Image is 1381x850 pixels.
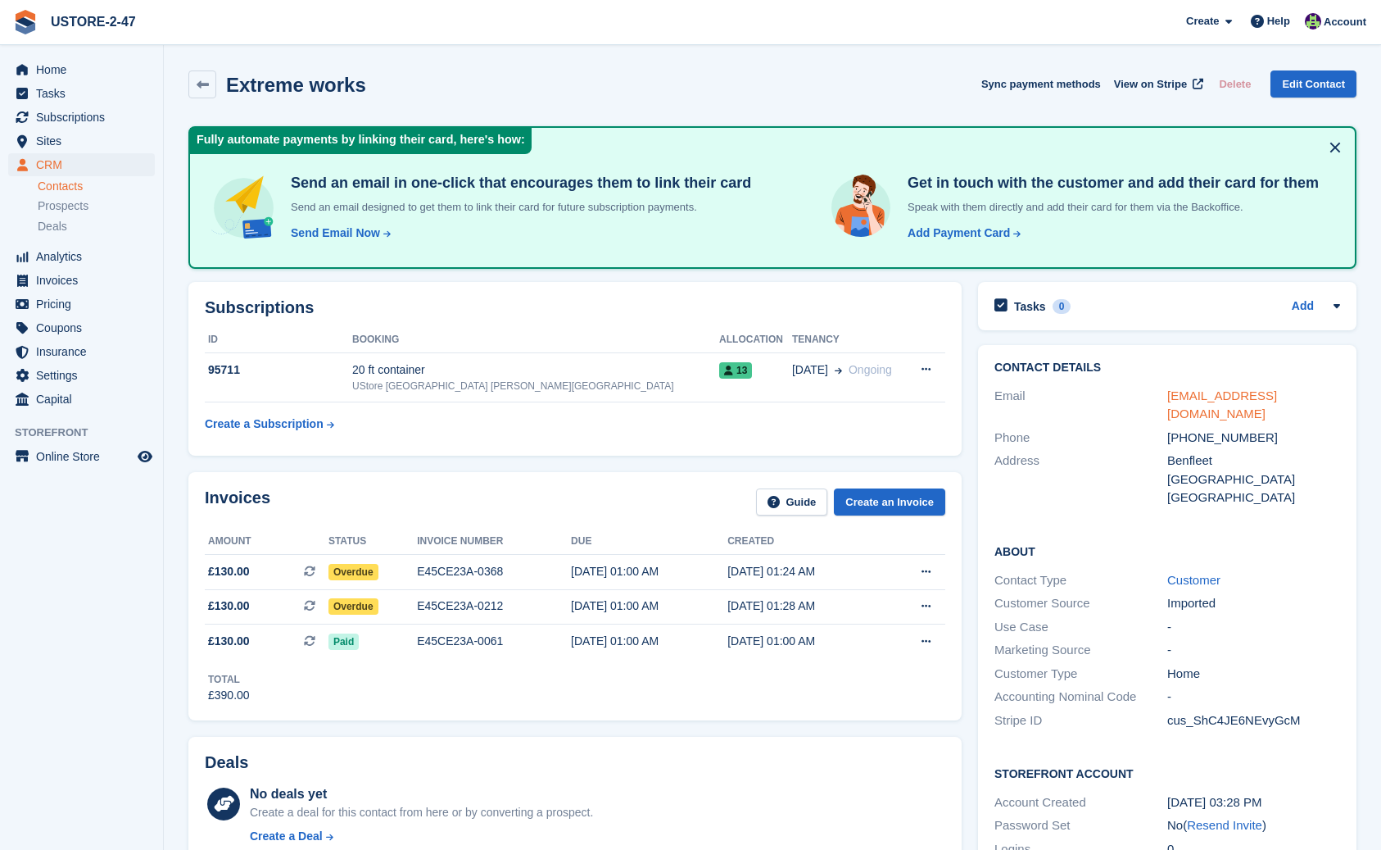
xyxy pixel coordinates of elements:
div: Customer Source [994,594,1167,613]
span: Sites [36,130,134,152]
a: Add Payment Card [901,225,1022,242]
span: CRM [36,153,134,176]
div: Create a Deal [250,828,323,845]
th: Created [727,529,884,555]
a: Create a Deal [250,828,593,845]
div: No [1167,816,1340,835]
div: E45CE23A-0368 [417,563,571,580]
div: 20 ft container [352,361,719,379]
span: ( ) [1183,818,1266,832]
div: [PHONE_NUMBER] [1167,429,1340,448]
div: Accounting Nominal Code [994,688,1167,707]
a: menu [8,293,155,316]
a: Deals [38,218,155,235]
div: Address [994,452,1167,507]
div: - [1167,618,1340,637]
div: cus_ShC4JE6NEvyGcM [1167,711,1340,730]
span: Storefront [15,425,163,441]
span: Deals [38,219,67,234]
a: Contacts [38,179,155,194]
a: menu [8,58,155,81]
div: [GEOGRAPHIC_DATA] [1167,489,1340,507]
th: Booking [352,327,719,353]
a: menu [8,82,155,105]
a: menu [8,388,155,411]
div: - [1167,641,1340,660]
span: Paid [328,634,359,650]
div: [DATE] 01:24 AM [727,563,884,580]
th: Allocation [719,327,792,353]
div: Email [994,387,1167,424]
th: Due [571,529,727,555]
a: menu [8,245,155,268]
span: Analytics [36,245,134,268]
th: Invoice number [417,529,571,555]
a: menu [8,130,155,152]
a: Resend Invite [1187,818,1262,832]
span: Invoices [36,269,134,292]
div: Home [1167,665,1340,684]
span: View on Stripe [1114,76,1187,93]
a: Guide [756,489,828,516]
div: Stripe ID [994,711,1167,730]
h2: Storefront Account [994,765,1340,781]
a: menu [8,106,155,129]
div: Create a Subscription [205,416,324,433]
a: menu [8,269,155,292]
a: menu [8,364,155,387]
a: Customer [1167,573,1220,587]
div: £390.00 [208,687,250,704]
span: Pricing [36,293,134,316]
th: Status [328,529,417,555]
a: Create a Subscription [205,409,334,439]
span: Online Store [36,445,134,468]
div: Customer Type [994,665,1167,684]
a: [EMAIL_ADDRESS][DOMAIN_NAME] [1167,389,1277,421]
span: £130.00 [208,598,250,615]
div: UStore [GEOGRAPHIC_DATA] [PERSON_NAME][GEOGRAPHIC_DATA] [352,379,719,393]
button: Sync payment methods [981,70,1101,98]
h2: Deals [205,753,248,772]
div: Password Set [994,816,1167,835]
a: menu [8,153,155,176]
div: Add Payment Card [908,225,1010,242]
h4: Get in touch with the customer and add their card for them [901,174,1319,193]
h2: About [994,543,1340,559]
div: Benfleet [1167,452,1340,470]
div: E45CE23A-0212 [417,598,571,615]
div: Total [208,672,250,687]
a: menu [8,445,155,468]
h4: Send an email in one-click that encourages them to link their card [284,174,751,193]
div: [DATE] 01:00 AM [571,598,727,615]
a: Edit Contact [1270,70,1356,98]
h2: Subscriptions [205,298,945,317]
div: Create a deal for this contact from here or by converting a prospect. [250,804,593,821]
span: Insurance [36,340,134,363]
div: No deals yet [250,784,593,804]
h2: Extreme works [226,74,366,96]
span: Subscriptions [36,106,134,129]
span: Account [1324,14,1366,30]
th: ID [205,327,352,353]
img: Kelly Donaldson [1305,13,1321,30]
h2: Tasks [1014,299,1046,314]
a: Add [1292,298,1314,316]
div: [DATE] 03:28 PM [1167,793,1340,812]
span: Coupons [36,316,134,339]
span: Capital [36,388,134,411]
div: Send Email Now [291,225,380,242]
p: Send an email designed to get them to link their card for future subscription payments. [284,199,751,216]
div: Imported [1167,594,1340,613]
button: Delete [1212,70,1257,98]
div: [DATE] 01:00 AM [571,563,727,580]
span: Settings [36,364,134,387]
div: Marketing Source [994,641,1167,660]
span: Ongoing [849,363,892,376]
span: 13 [719,362,752,379]
div: Contact Type [994,571,1167,590]
div: [DATE] 01:00 AM [727,633,884,650]
div: Account Created [994,793,1167,812]
span: Tasks [36,82,134,105]
a: Create an Invoice [834,489,945,516]
div: - [1167,688,1340,707]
